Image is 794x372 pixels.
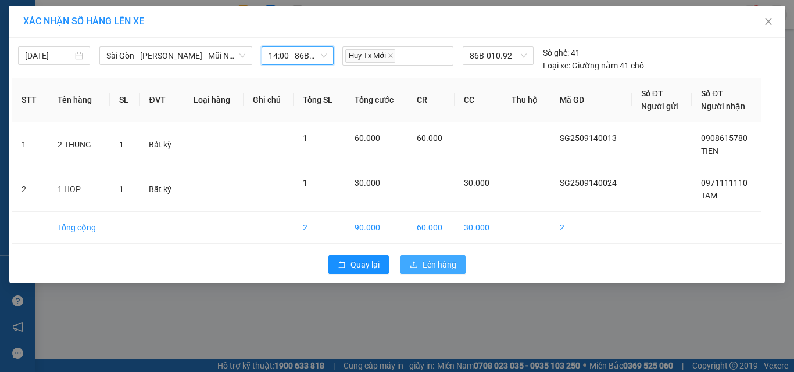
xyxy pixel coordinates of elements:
[126,15,154,42] img: logo.jpg
[140,78,184,122] th: ĐVT
[543,46,569,59] span: Số ghế:
[12,122,48,167] td: 1
[464,178,489,187] span: 30.000
[239,52,246,59] span: down
[12,167,48,212] td: 2
[407,78,455,122] th: CR
[106,47,245,64] span: Sài Gòn - Phan Thiết - Mũi Né (CT Km42)
[338,261,346,270] span: rollback
[140,167,184,212] td: Bất kỳ
[75,17,112,111] b: BIÊN NHẬN GỬI HÀNG HÓA
[543,59,570,72] span: Loại xe:
[502,78,550,122] th: Thu hộ
[641,102,678,111] span: Người gửi
[764,17,773,26] span: close
[98,55,160,70] li: (c) 2017
[303,178,307,187] span: 1
[25,49,73,62] input: 14/09/2025
[560,133,617,143] span: SG2509140013
[98,44,160,53] b: [DOMAIN_NAME]
[407,212,455,244] td: 60.000
[15,75,66,129] b: [PERSON_NAME]
[455,212,502,244] td: 30.000
[752,6,785,38] button: Close
[400,255,466,274] button: uploadLên hàng
[110,78,140,122] th: SL
[560,178,617,187] span: SG2509140024
[119,140,124,149] span: 1
[388,53,394,59] span: close
[244,78,294,122] th: Ghi chú
[701,102,745,111] span: Người nhận
[345,49,395,63] span: Huy Tx Mới
[48,78,109,122] th: Tên hàng
[701,133,747,143] span: 0908615780
[550,78,632,122] th: Mã GD
[345,212,407,244] td: 90.000
[48,122,109,167] td: 2 THUNG
[355,133,380,143] span: 60.000
[23,16,144,27] span: XÁC NHẬN SỐ HÀNG LÊN XE
[410,261,418,270] span: upload
[48,212,109,244] td: Tổng cộng
[12,78,48,122] th: STT
[543,59,644,72] div: Giường nằm 41 chỗ
[294,78,345,122] th: Tổng SL
[269,47,327,64] span: 14:00 - 86B-010.92
[184,78,244,122] th: Loại hàng
[423,258,456,271] span: Lên hàng
[701,89,723,98] span: Số ĐT
[294,212,345,244] td: 2
[328,255,389,274] button: rollbackQuay lại
[701,178,747,187] span: 0971111110
[701,146,718,156] span: TIEN
[345,78,407,122] th: Tổng cước
[350,258,380,271] span: Quay lại
[550,212,632,244] td: 2
[303,133,307,143] span: 1
[641,89,663,98] span: Số ĐT
[470,47,527,64] span: 86B-010.92
[417,133,442,143] span: 60.000
[355,178,380,187] span: 30.000
[455,78,502,122] th: CC
[48,167,109,212] td: 1 HOP
[701,191,717,200] span: TAM
[119,185,124,194] span: 1
[543,46,580,59] div: 41
[140,122,184,167] td: Bất kỳ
